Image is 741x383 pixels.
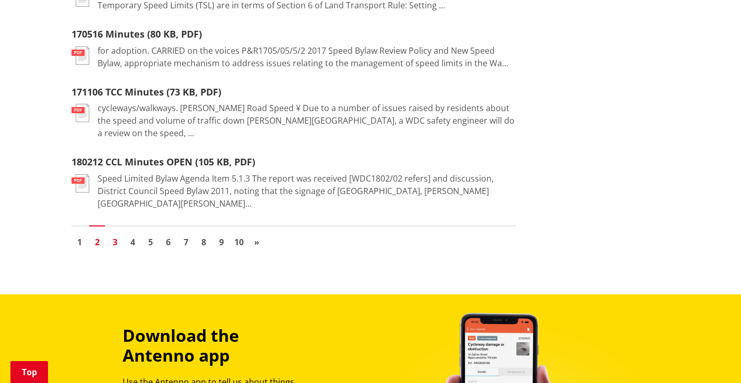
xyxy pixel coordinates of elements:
[142,234,158,250] a: Go to page 5
[249,234,265,250] a: Go to next page
[107,234,123,250] a: Go to page 3
[196,234,211,250] a: Go to page 8
[98,44,516,69] p: for adoption. CARRIED on the voices P&R1705/05/5/2 2017 Speed Bylaw Review Policy and New Speed B...
[71,155,255,168] a: 180212 CCL Minutes OPEN (105 KB, PDF)
[160,234,176,250] a: Go to page 6
[89,234,105,250] a: Page 2
[71,28,202,40] a: 170516 Minutes (80 KB, PDF)
[10,361,48,383] a: Top
[178,234,194,250] a: Go to page 7
[123,326,312,366] h3: Download the Antenno app
[71,225,516,253] nav: Pagination
[231,234,247,250] a: Go to page 10
[254,236,259,248] span: »
[71,174,89,193] img: document-pdf.svg
[98,172,516,210] p: Speed Limited Bylaw Agenda Item 5.1.3 The report was received [WDC1802/02 refers] and discussion,...
[71,86,221,98] a: 171106 TCC Minutes (73 KB, PDF)
[693,339,731,377] iframe: Messenger Launcher
[213,234,229,250] a: Go to page 9
[71,46,89,65] img: document-pdf.svg
[125,234,140,250] a: Go to page 4
[71,234,87,250] a: Go to page 1
[98,102,516,139] p: cycleways/walkways. [PERSON_NAME] Road Speed ¥ Due to a number of issues raised by residents abou...
[71,104,89,122] img: document-pdf.svg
